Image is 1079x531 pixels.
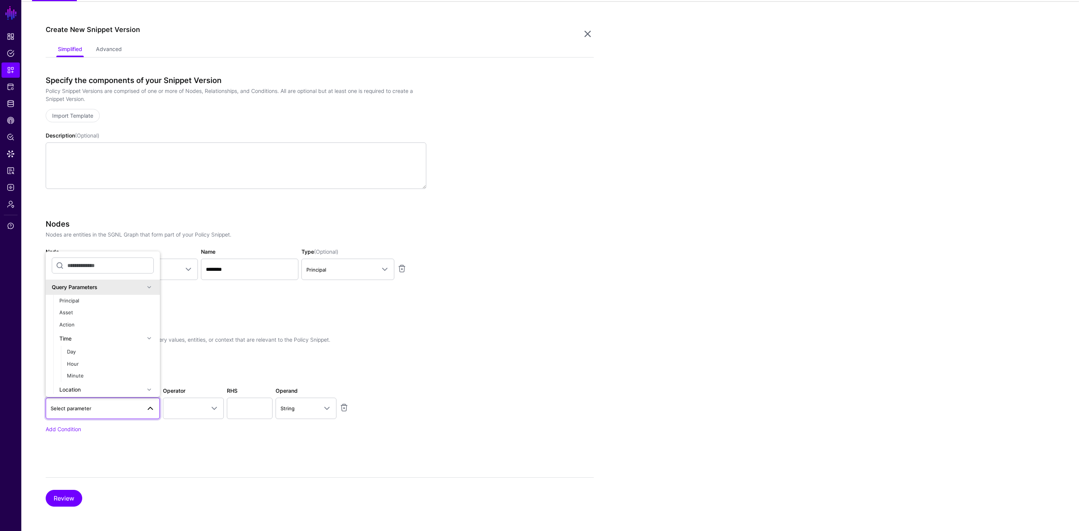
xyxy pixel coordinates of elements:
span: Principal [306,267,326,273]
a: Dashboard [2,29,20,44]
span: Hour [67,361,79,367]
label: Name [201,248,215,256]
a: Snippets [2,62,20,78]
span: Minute [67,373,84,379]
p: Conditions help to specify only the specific query values, entities, or context that are relevant... [46,336,426,344]
span: CAEP Hub [7,117,14,124]
p: Nodes are entities in the SGNL Graph that form part of your Policy Snippet. [46,230,426,238]
div: Location [59,385,145,393]
a: Advanced [96,43,122,57]
label: Node [46,248,59,256]
a: Data Lens [2,146,20,162]
span: Support [7,222,14,230]
a: Access Reporting [2,163,20,178]
a: SGNL [5,5,18,21]
a: Add Condition [46,426,81,432]
span: Principal [59,297,79,304]
a: Admin [2,197,20,212]
h2: Create New Snippet Version [46,26,582,34]
span: Data Lens [7,150,14,158]
a: Simplified [58,43,82,57]
h3: Nodes [46,219,426,229]
span: Dashboard [7,33,14,40]
label: Operand [276,387,298,395]
label: RHS [227,387,237,395]
span: (Optional) [314,248,338,255]
span: Logs [7,184,14,191]
button: Minute [61,370,160,382]
span: String [281,405,295,411]
span: Identity Data Fabric [7,100,14,107]
span: (Optional) [75,132,99,139]
label: Type [301,248,338,256]
a: Policies [2,46,20,61]
a: Protected Systems [2,79,20,94]
span: Admin [7,200,14,208]
button: Asset [53,307,160,319]
label: Operator [163,387,185,395]
span: Snippets [7,66,14,74]
button: Hour [61,358,160,370]
h3: Specify the components of your Snippet Version [46,76,426,85]
p: Policy Snippet Versions are comprised of one or more of Nodes, Relationships, and Conditions. All... [46,87,426,103]
span: Policies [7,50,14,57]
span: Asset [59,309,73,315]
span: Action [59,321,75,328]
a: Logs [2,180,20,195]
span: Policy Lens [7,133,14,141]
a: Import Template [46,109,100,122]
span: Day [67,349,76,355]
div: Query Parameters [52,283,145,291]
button: Review [46,490,82,507]
span: Select parameter [51,405,91,411]
label: Description [46,131,99,139]
a: Identity Data Fabric [2,96,20,111]
button: Day [61,346,160,358]
a: CAEP Hub [2,113,20,128]
button: Principal [53,295,160,307]
h3: Conditions [46,325,426,334]
button: Action [53,319,160,331]
span: Access Reporting [7,167,14,174]
span: Protected Systems [7,83,14,91]
div: Time [59,334,145,342]
a: Policy Lens [2,130,20,145]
